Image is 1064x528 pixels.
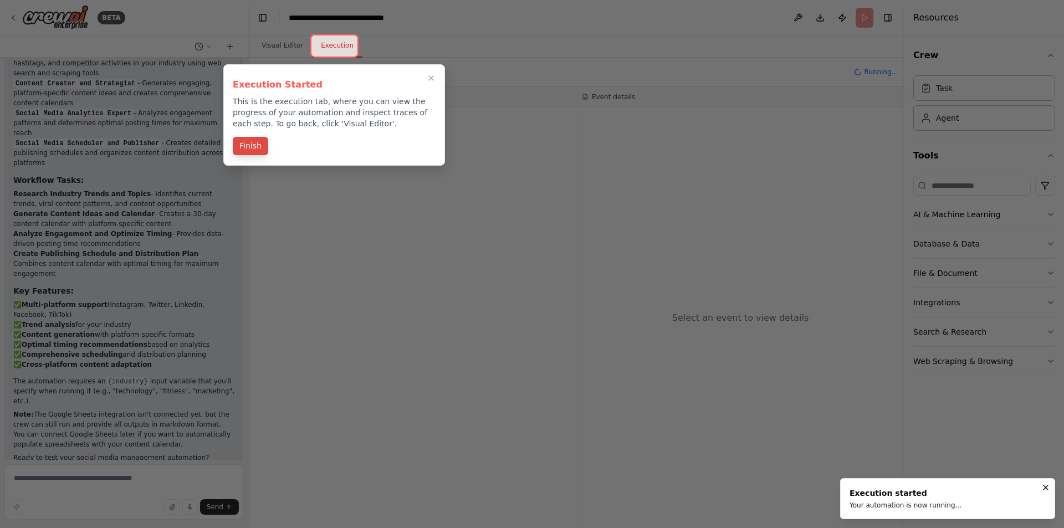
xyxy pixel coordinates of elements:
button: Close walkthrough [424,71,438,85]
button: Hide left sidebar [255,10,270,25]
p: This is the execution tab, where you can view the progress of your automation and inspect traces ... [233,96,436,129]
div: Execution started [850,488,961,499]
button: Finish [233,137,268,155]
h3: Execution Started [233,78,436,91]
div: Your automation is now running... [850,501,961,510]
